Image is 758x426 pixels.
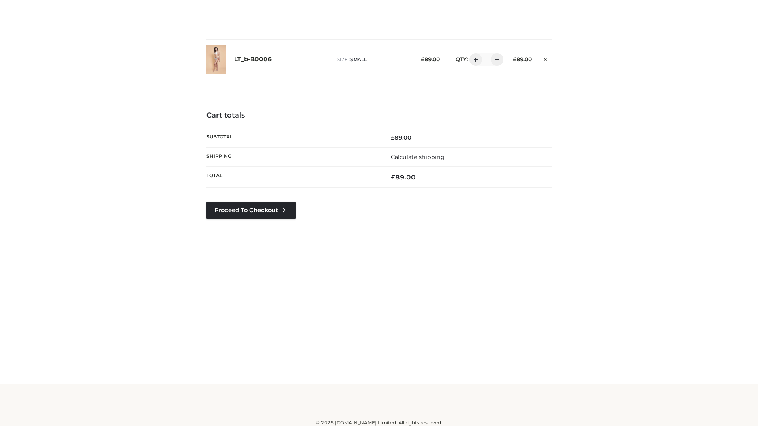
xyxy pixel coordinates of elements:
p: size : [337,56,409,63]
bdi: 89.00 [421,56,440,62]
th: Total [206,167,379,188]
a: Calculate shipping [391,153,445,161]
a: Remove this item [540,53,552,64]
a: Proceed to Checkout [206,202,296,219]
h4: Cart totals [206,111,552,120]
span: SMALL [350,56,367,62]
div: QTY: [448,53,501,66]
bdi: 89.00 [391,134,411,141]
th: Shipping [206,147,379,166]
span: £ [391,134,394,141]
th: Subtotal [206,128,379,147]
bdi: 89.00 [513,56,532,62]
img: LT_b-B0006 - SMALL [206,45,226,74]
span: £ [513,56,516,62]
a: LT_b-B0006 [234,56,272,63]
span: £ [391,173,395,181]
span: £ [421,56,424,62]
bdi: 89.00 [391,173,416,181]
